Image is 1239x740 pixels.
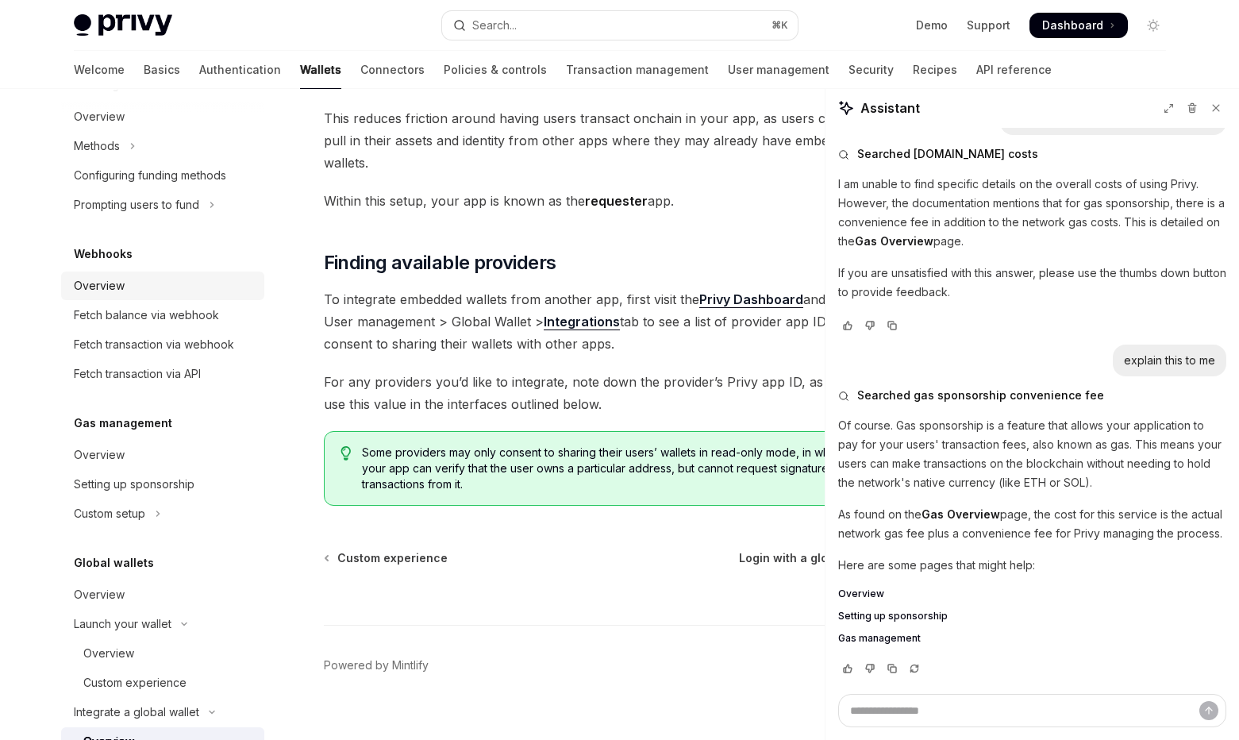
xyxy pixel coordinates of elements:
[61,610,264,638] button: Toggle Launch your wallet section
[144,51,180,89] a: Basics
[61,669,264,697] a: Custom experience
[976,51,1052,89] a: API reference
[1199,701,1218,720] button: Send message
[1124,353,1215,368] div: explain this to me
[61,441,264,469] a: Overview
[444,51,547,89] a: Policies & controls
[74,553,154,572] h5: Global wallets
[838,318,857,333] button: Vote that response was good
[838,632,921,645] span: Gas management
[860,661,879,676] button: Vote that response was not good
[74,703,199,722] div: Integrate a global wallet
[544,314,620,330] a: Integrations
[74,137,120,156] div: Methods
[739,550,883,566] span: Login with a global wallet
[883,661,902,676] button: Copy chat response
[74,166,226,185] div: Configuring funding methods
[883,318,902,333] button: Copy chat response
[74,335,234,354] div: Fetch transaction via webhook
[838,610,1226,622] a: Setting up sponsorship
[61,639,264,668] a: Overview
[838,416,1226,492] p: Of course. Gas sponsorship is a feature that allows your application to pay for your users' trans...
[739,550,895,566] a: Login with a global wallet
[300,51,341,89] a: Wallets
[838,661,857,676] button: Vote that response was good
[838,146,1226,162] button: Searched [DOMAIN_NAME] costs
[916,17,948,33] a: Demo
[61,330,264,359] a: Fetch transaction via webhook
[74,364,201,383] div: Fetch transaction via API
[544,314,620,330] strong: Integrations
[360,51,425,89] a: Connectors
[74,615,171,634] div: Launch your wallet
[838,387,1226,403] button: Searched gas sponsorship convenience fee
[857,146,1038,162] span: Searched [DOMAIN_NAME] costs
[199,51,281,89] a: Authentication
[61,360,264,388] a: Fetch transaction via API
[442,11,798,40] button: Open search
[838,610,948,622] span: Setting up sponsorship
[325,550,448,566] a: Custom experience
[74,504,145,523] div: Custom setup
[838,556,1226,575] p: Here are some pages that might help:
[61,301,264,330] a: Fetch balance via webhook
[838,175,1226,251] p: I am unable to find specific details on the overall costs of using Privy. However, the documentat...
[74,276,125,295] div: Overview
[61,161,264,190] a: Configuring funding methods
[771,19,788,32] span: ⌘ K
[1141,13,1166,38] button: Toggle dark mode
[74,306,219,325] div: Fetch balance via webhook
[1042,17,1103,33] span: Dashboard
[61,191,264,219] button: Toggle Prompting users to fund section
[585,193,648,209] strong: requester
[324,288,896,355] span: To integrate embedded wallets from another app, first visit the and navigate to User management >...
[324,250,556,276] span: Finding available providers
[61,470,264,499] a: Setting up sponsorship
[860,318,879,333] button: Vote that response was not good
[922,507,1000,521] strong: Gas Overview
[838,632,1226,645] a: Gas management
[728,51,829,89] a: User management
[74,51,125,89] a: Welcome
[74,585,125,604] div: Overview
[838,264,1226,302] p: If you are unsatisfied with this answer, please use the thumbs down button to provide feedback.
[341,446,352,461] svg: Tip
[74,107,125,126] div: Overview
[860,98,920,118] span: Assistant
[324,190,896,212] span: Within this setup, your app is known as the app.
[61,102,264,131] a: Overview
[74,475,194,494] div: Setting up sponsorship
[74,195,199,214] div: Prompting users to fund
[967,17,1010,33] a: Support
[838,588,884,600] span: Overview
[699,291,803,307] strong: Privy Dashboard
[1029,13,1128,38] a: Dashboard
[857,387,1104,403] span: Searched gas sponsorship convenience fee
[913,51,957,89] a: Recipes
[61,499,264,528] button: Toggle Custom setup section
[324,657,429,673] a: Powered by Mintlify
[472,16,517,35] div: Search...
[848,51,894,89] a: Security
[362,445,879,492] span: Some providers may only consent to sharing their users’ wallets in read-only mode, in which case ...
[337,550,448,566] span: Custom experience
[74,14,172,37] img: light logo
[83,673,187,692] div: Custom experience
[61,580,264,609] a: Overview
[838,694,1226,727] textarea: Ask a question...
[61,272,264,300] a: Overview
[905,661,924,676] button: Reload last chat
[838,588,1226,600] a: Overview
[566,51,709,89] a: Transaction management
[74,414,172,433] h5: Gas management
[855,234,933,248] strong: Gas Overview
[61,698,264,727] button: Toggle Integrate a global wallet section
[838,505,1226,543] p: As found on the page, the cost for this service is the actual network gas fee plus a convenience ...
[699,291,803,308] a: Privy Dashboard
[324,107,896,174] span: This reduces friction around having users transact onchain in your app, as users can easily pull ...
[83,644,134,663] div: Overview
[61,132,264,160] button: Toggle Methods section
[74,245,133,264] h5: Webhooks
[74,445,125,464] div: Overview
[324,371,896,415] span: For any providers you’d like to integrate, note down the provider’s Privy app ID, as you will use...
